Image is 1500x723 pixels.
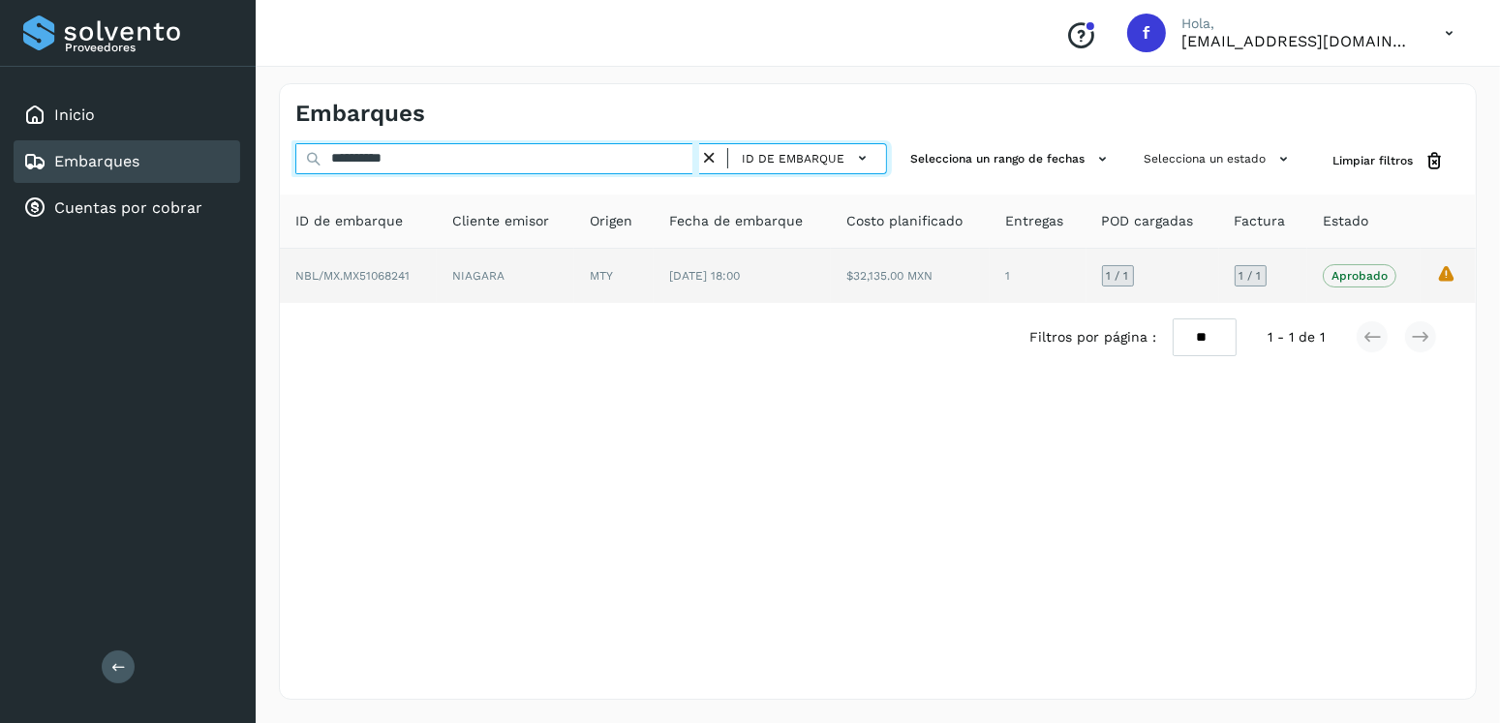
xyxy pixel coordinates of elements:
[831,249,990,303] td: $32,135.00 MXN
[742,150,844,167] span: ID de embarque
[295,100,425,128] h4: Embarques
[1102,211,1194,231] span: POD cargadas
[14,94,240,136] div: Inicio
[1005,211,1063,231] span: Entregas
[846,211,963,231] span: Costo planificado
[1317,143,1460,179] button: Limpiar filtros
[437,249,574,303] td: NIAGARA
[1235,211,1286,231] span: Factura
[1332,152,1413,169] span: Limpiar filtros
[1107,270,1129,282] span: 1 / 1
[14,187,240,229] div: Cuentas por cobrar
[452,211,549,231] span: Cliente emisor
[736,144,878,172] button: ID de embarque
[990,249,1086,303] td: 1
[54,198,202,217] a: Cuentas por cobrar
[1030,327,1157,347] span: Filtros por página :
[65,41,232,54] p: Proveedores
[54,105,95,124] a: Inicio
[295,211,403,231] span: ID de embarque
[1332,269,1388,283] p: Aprobado
[1181,32,1414,50] p: facturacion@expresssanjavier.com
[669,269,740,283] span: [DATE] 18:00
[14,140,240,183] div: Embarques
[1136,143,1301,175] button: Selecciona un estado
[1268,327,1325,347] span: 1 - 1 de 1
[1323,211,1368,231] span: Estado
[590,211,632,231] span: Origen
[1181,15,1414,32] p: Hola,
[54,152,139,170] a: Embarques
[669,211,803,231] span: Fecha de embarque
[1240,270,1262,282] span: 1 / 1
[903,143,1120,175] button: Selecciona un rango de fechas
[295,269,410,283] span: NBL/MX.MX51068241
[574,249,654,303] td: MTY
